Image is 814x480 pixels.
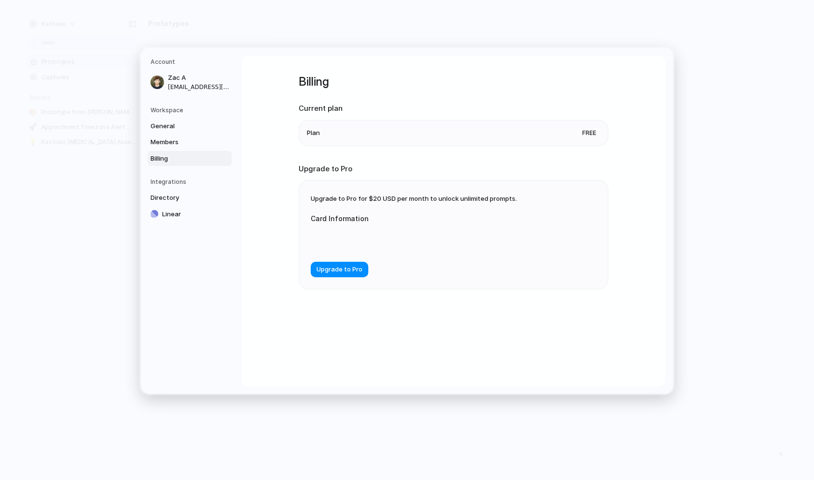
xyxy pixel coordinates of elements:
span: Plan [307,128,320,138]
span: Directory [151,193,212,203]
span: Upgrade to Pro for $20 USD per month to unlock unlimited prompts. [311,195,517,202]
span: Members [151,137,212,147]
span: Upgrade to Pro [317,265,362,274]
button: Upgrade to Pro [311,262,368,277]
a: Zac A[EMAIL_ADDRESS][DOMAIN_NAME] [148,70,232,94]
h5: Account [151,58,232,66]
iframe: Secure card payment input frame [318,235,497,244]
span: General [151,121,212,131]
h5: Integrations [151,178,232,186]
a: General [148,118,232,134]
h1: Billing [299,73,608,90]
span: Zac A [168,73,230,83]
span: [EMAIL_ADDRESS][DOMAIN_NAME] [168,82,230,91]
a: Directory [148,190,232,206]
span: Billing [151,153,212,163]
a: Members [148,135,232,150]
a: Billing [148,150,232,166]
h2: Upgrade to Pro [299,163,608,174]
span: Free [578,128,600,137]
a: Linear [148,206,232,222]
h2: Current plan [299,103,608,114]
label: Card Information [311,213,504,224]
span: Linear [162,209,224,219]
h5: Workspace [151,105,232,114]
